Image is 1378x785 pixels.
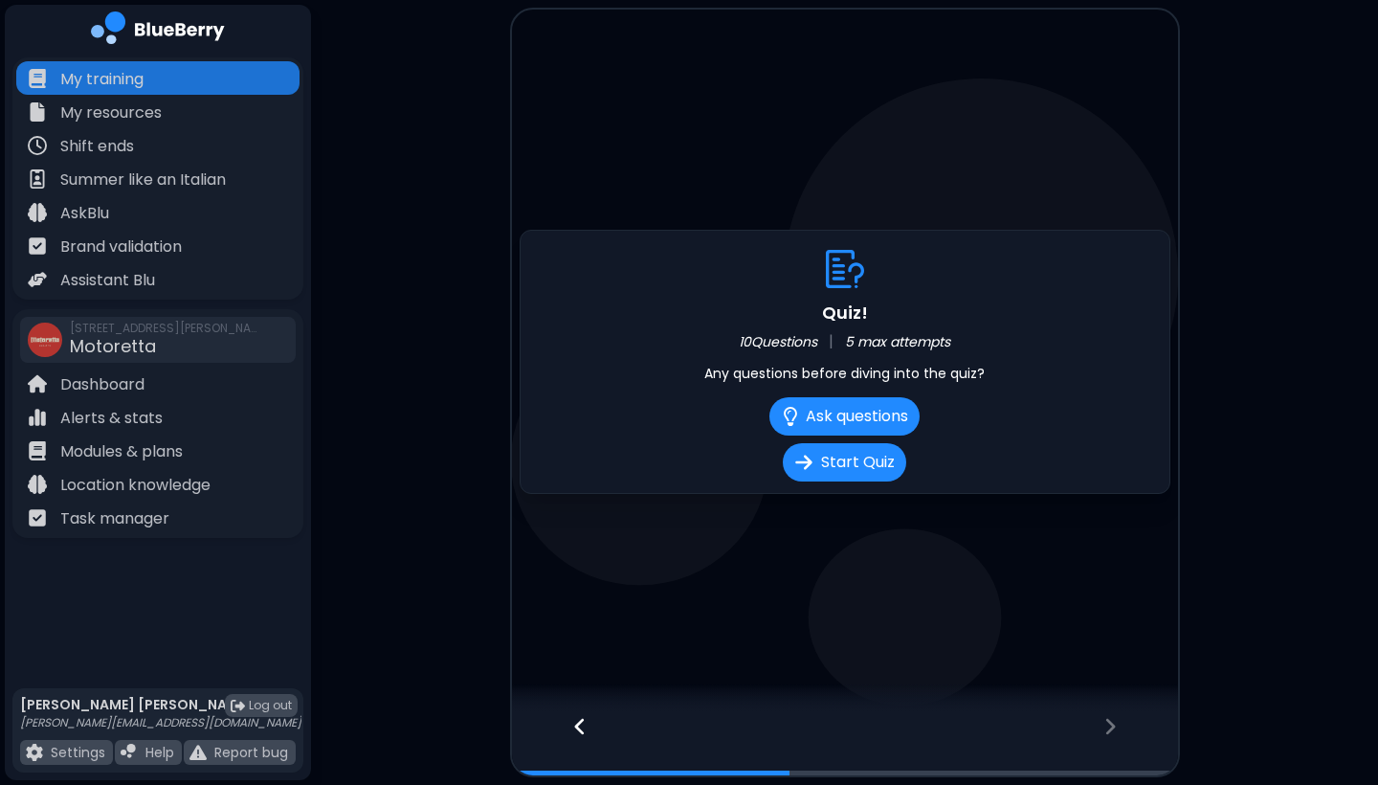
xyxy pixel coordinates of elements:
img: file icon [28,408,47,427]
img: file icon [28,475,47,494]
p: Assistant Blu [60,269,155,292]
p: Help [145,744,174,761]
button: Start Quiz [783,443,906,482]
img: file icon [28,169,47,189]
p: [PERSON_NAME] [PERSON_NAME] [20,696,301,713]
p: Shift ends [60,135,134,158]
span: | [829,330,833,353]
span: [STREET_ADDRESS][PERSON_NAME] [70,321,261,336]
p: Report bug [214,744,288,761]
span: Log out [249,698,292,713]
p: Brand validation [60,235,182,258]
img: file icon [26,744,43,761]
p: Modules & plans [60,440,183,463]
p: 10 Questions [739,333,817,350]
p: My training [60,68,144,91]
p: Location knowledge [60,474,211,497]
img: file icon [28,102,47,122]
img: file icon [28,136,47,155]
img: company logo [91,11,225,51]
span: Motoretta [70,334,156,358]
p: My resources [60,101,162,124]
button: Ask questions [769,397,920,436]
p: Dashboard [60,373,144,396]
img: file icon [189,744,207,761]
p: Summer like an Italian [60,168,226,191]
img: company thumbnail [28,323,62,357]
p: Any questions before diving into the quiz? [532,365,1158,382]
p: Quiz! [532,300,1158,326]
p: Alerts & stats [60,407,163,430]
img: logout [231,699,245,713]
img: file icon [28,203,47,222]
img: file icon [28,508,47,527]
img: file icon [28,270,47,289]
img: file icon [28,374,47,393]
img: file icon [28,441,47,460]
p: Task manager [60,507,169,530]
p: AskBlu [60,202,109,225]
p: Settings [51,744,105,761]
p: [PERSON_NAME][EMAIL_ADDRESS][DOMAIN_NAME] [20,715,301,730]
img: file icon [28,69,47,88]
img: file icon [28,236,47,256]
p: 5 max attempts [845,333,950,350]
img: file icon [121,744,138,761]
